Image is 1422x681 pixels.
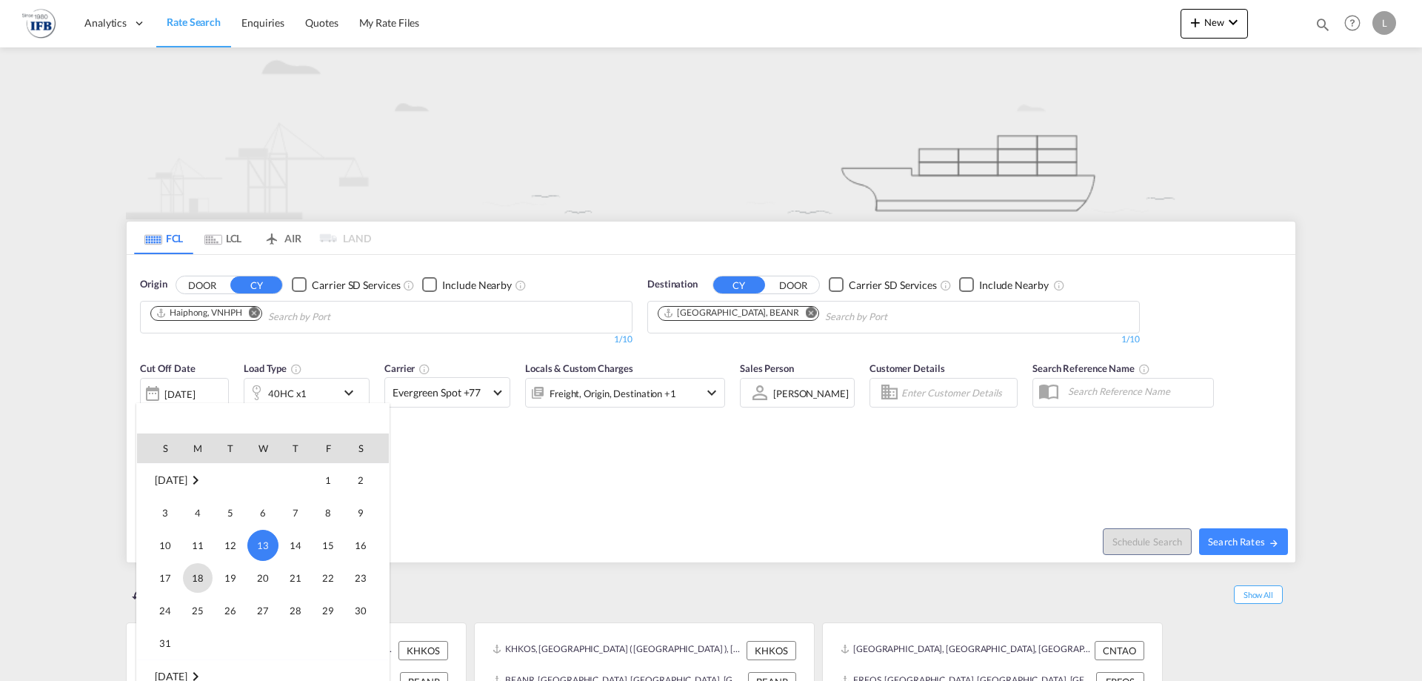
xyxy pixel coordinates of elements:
th: T [279,433,312,463]
th: M [181,433,214,463]
td: Thursday August 7 2025 [279,496,312,529]
span: [DATE] [155,474,187,486]
th: S [344,433,389,463]
span: 20 [248,563,278,593]
td: Friday August 15 2025 [312,529,344,562]
span: 10 [150,531,180,560]
td: Tuesday August 5 2025 [214,496,247,529]
th: F [312,433,344,463]
td: Tuesday August 26 2025 [214,594,247,627]
span: 8 [313,498,343,528]
tr: Week 6 [137,627,389,660]
span: 16 [346,531,375,560]
span: 1 [313,465,343,495]
td: Monday August 11 2025 [181,529,214,562]
td: August 2025 [137,463,247,496]
span: 6 [248,498,278,528]
span: 27 [248,596,278,625]
span: 13 [247,530,278,561]
span: 12 [216,531,245,560]
span: 31 [150,628,180,658]
tr: Week 3 [137,529,389,562]
span: 30 [346,596,375,625]
td: Saturday August 30 2025 [344,594,389,627]
td: Friday August 22 2025 [312,562,344,594]
td: Monday August 25 2025 [181,594,214,627]
span: 21 [281,563,310,593]
td: Saturday August 9 2025 [344,496,389,529]
td: Wednesday August 6 2025 [247,496,279,529]
td: Sunday August 10 2025 [137,529,181,562]
td: Saturday August 23 2025 [344,562,389,594]
span: 18 [183,563,213,593]
td: Tuesday August 19 2025 [214,562,247,594]
td: Friday August 1 2025 [312,463,344,496]
span: 19 [216,563,245,593]
td: Wednesday August 13 2025 [247,529,279,562]
span: 25 [183,596,213,625]
td: Monday August 4 2025 [181,496,214,529]
span: 26 [216,596,245,625]
span: 14 [281,531,310,560]
span: 22 [313,563,343,593]
th: T [214,433,247,463]
td: Sunday August 17 2025 [137,562,181,594]
td: Saturday August 16 2025 [344,529,389,562]
span: 5 [216,498,245,528]
td: Friday August 8 2025 [312,496,344,529]
tr: Week 5 [137,594,389,627]
td: Friday August 29 2025 [312,594,344,627]
span: 11 [183,531,213,560]
td: Sunday August 31 2025 [137,627,181,660]
td: Wednesday August 20 2025 [247,562,279,594]
td: Saturday August 2 2025 [344,463,389,496]
th: S [137,433,181,463]
span: 2 [346,465,375,495]
td: Sunday August 3 2025 [137,496,181,529]
tr: Week 2 [137,496,389,529]
span: 3 [150,498,180,528]
td: Thursday August 21 2025 [279,562,312,594]
span: 15 [313,531,343,560]
tr: Week 1 [137,463,389,496]
span: 4 [183,498,213,528]
span: 29 [313,596,343,625]
span: 9 [346,498,375,528]
span: 28 [281,596,310,625]
td: Thursday August 28 2025 [279,594,312,627]
span: 7 [281,498,310,528]
span: 23 [346,563,375,593]
td: Wednesday August 27 2025 [247,594,279,627]
th: W [247,433,279,463]
td: Sunday August 24 2025 [137,594,181,627]
span: 17 [150,563,180,593]
tr: Week 4 [137,562,389,594]
td: Monday August 18 2025 [181,562,214,594]
span: 24 [150,596,180,625]
td: Tuesday August 12 2025 [214,529,247,562]
td: Thursday August 14 2025 [279,529,312,562]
